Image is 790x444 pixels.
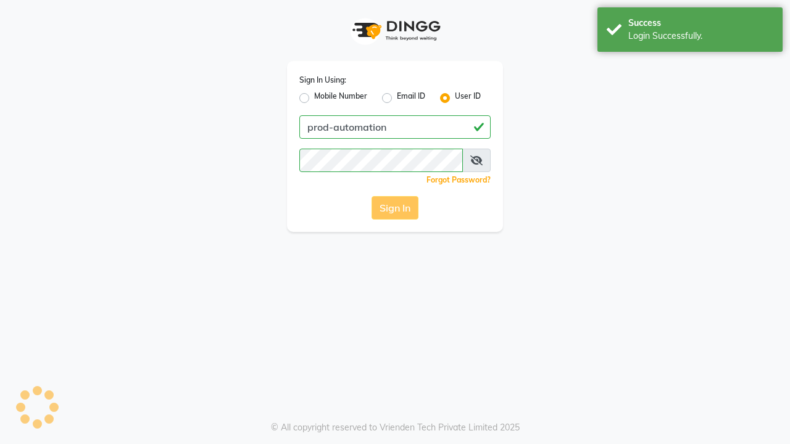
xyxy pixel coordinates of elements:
[346,12,444,49] img: logo1.svg
[397,91,425,105] label: Email ID
[299,115,491,139] input: Username
[426,175,491,184] a: Forgot Password?
[299,149,463,172] input: Username
[628,17,773,30] div: Success
[628,30,773,43] div: Login Successfully.
[455,91,481,105] label: User ID
[299,75,346,86] label: Sign In Using:
[314,91,367,105] label: Mobile Number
